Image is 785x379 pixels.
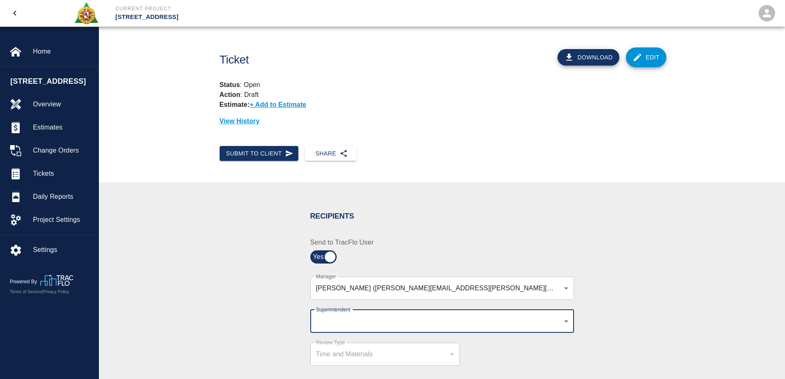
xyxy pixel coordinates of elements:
span: Overview [33,99,92,109]
span: Home [33,47,92,56]
p: View History [220,116,665,126]
strong: Action [220,91,241,98]
span: Settings [33,245,92,255]
span: Project Settings [33,215,92,225]
a: Edit [626,47,666,67]
a: Privacy Policy [43,290,69,294]
label: Review Type [316,339,345,346]
label: Superintendent [316,306,350,313]
strong: Estimate: [220,101,250,108]
div: [PERSON_NAME] ([PERSON_NAME][EMAIL_ADDRESS][PERSON_NAME][DOMAIN_NAME]) [316,283,568,293]
button: Share [305,146,356,161]
p: : Open [220,80,665,90]
span: [STREET_ADDRESS] [10,76,94,87]
span: Tickets [33,169,92,179]
a: Terms of Service [10,290,42,294]
p: Powered By [10,278,40,285]
button: Submit to Client [220,146,299,161]
img: TracFlo [40,275,73,286]
p: : Draft [220,91,259,98]
label: Manager [316,273,336,280]
p: Current Project [115,5,437,12]
iframe: Chat Widget [744,339,785,379]
button: open drawer [5,3,25,23]
span: Change Orders [33,146,92,155]
strong: Status [220,81,240,88]
span: Daily Reports [33,192,92,202]
button: Download [558,49,619,66]
span: | [42,290,43,294]
h1: Ticket [220,53,476,67]
p: [STREET_ADDRESS] [115,12,437,22]
div: Time and Materials [316,349,454,359]
h2: Recipients [310,212,574,221]
p: + Add to Estimate [250,101,307,108]
img: Roger & Sons Concrete [74,2,99,25]
span: Estimates [33,122,92,132]
label: Send to TracFlo User [310,238,437,247]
